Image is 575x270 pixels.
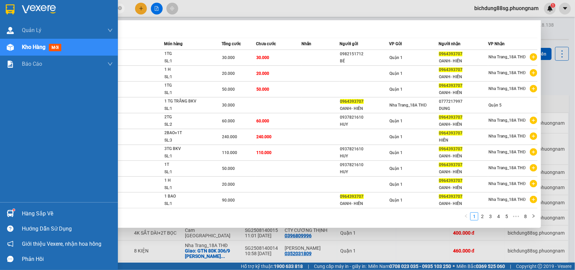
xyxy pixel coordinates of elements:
span: Tổng cước [222,41,241,46]
span: 50.000 [256,87,269,92]
li: Previous Page [462,212,470,220]
div: OANH- HIỀN [439,58,488,65]
span: Quận 1 [390,87,403,92]
div: HUY [340,169,389,176]
span: plus-circle [530,196,537,203]
span: Người gửi [340,41,358,46]
div: SL: 1 [164,153,215,160]
span: 20.000 [222,182,235,187]
div: 1 BAO [164,193,215,200]
div: OANH- HIỀN [439,153,488,160]
b: Phương Nam Express [8,43,37,87]
span: Nha Trang_18A THĐ [488,181,526,186]
div: OANH- HIỀN [340,105,389,112]
span: 20.000 [222,71,235,76]
div: 1 H [164,66,215,73]
span: 30.000 [222,103,235,108]
span: Kho hàng [22,44,45,50]
div: OANH- HIỀN [439,89,488,96]
div: HIỀN [439,137,488,144]
span: Nha Trang_18A THĐ [488,197,526,202]
li: 4 [494,212,503,220]
div: 1 H [164,177,215,184]
span: 240.000 [256,134,271,139]
span: plus-circle [530,69,537,77]
div: 2BAO+1T [164,129,215,137]
span: mới [49,44,61,51]
span: 0964393707 [340,99,364,104]
span: plus-circle [530,148,537,156]
a: 2 [479,213,486,220]
div: 0937821610 [340,146,389,153]
button: left [462,212,470,220]
a: 5 [503,213,510,220]
button: right [530,212,538,220]
span: Nha Trang_18A THĐ [488,86,526,91]
span: 0964393707 [439,178,462,183]
span: 0964393707 [439,131,462,136]
span: ••• [511,212,521,220]
div: OANH- HIỀN [439,121,488,128]
span: left [464,214,468,218]
span: Quận 1 [390,182,403,187]
span: Quản Lý [22,26,41,34]
div: SL: 1 [164,73,215,81]
div: SL: 1 [164,58,215,65]
img: warehouse-icon [7,210,14,217]
div: SL: 2 [164,121,215,128]
span: Quận 1 [390,198,403,203]
span: plus-circle [530,132,537,140]
span: Nha Trang_18A THĐ [488,150,526,154]
span: 0964393707 [439,83,462,88]
div: OANH- HIỀN [439,73,488,81]
li: Next Page [530,212,538,220]
a: 4 [495,213,502,220]
div: 0777217997 [439,98,488,105]
li: 1 [470,212,478,220]
li: 3 [486,212,494,220]
span: right [532,214,536,218]
span: Nha Trang_18A THĐ [390,103,427,108]
img: logo-vxr [6,4,14,14]
span: 50.000 [222,87,235,92]
span: question-circle [7,226,13,232]
div: SL: 3 [164,137,215,144]
span: VP Nhận [488,41,505,46]
span: plus-circle [530,117,537,124]
span: notification [7,241,13,247]
div: Phản hồi [22,254,113,264]
span: close-circle [118,6,122,10]
div: 0937821610 [340,114,389,121]
div: 3TG BKV [164,145,215,153]
span: Nha Trang_18A THĐ [488,134,526,139]
span: Quận 1 [390,71,403,76]
span: Nha Trang_18A THĐ [488,70,526,75]
span: VP Gửi [389,41,402,46]
div: SL: 1 [164,200,215,208]
div: OANH- HIỀN [439,200,488,207]
div: 1T [164,161,215,169]
span: close-circle [118,5,122,12]
span: 0964393707 [439,115,462,120]
span: message [7,256,13,262]
span: 0964393707 [439,162,462,167]
div: BÉ [340,58,389,65]
span: Chưa cước [256,41,276,46]
div: 0982151712 [340,51,389,58]
span: plus-circle [530,180,537,187]
div: 0937821610 [340,161,389,169]
div: SL: 1 [164,105,215,113]
span: 0964393707 [439,67,462,72]
span: down [107,28,113,33]
span: Người nhận [439,41,460,46]
div: Hàng sắp về [22,209,113,219]
div: SL: 1 [164,169,215,176]
li: 8 [521,212,530,220]
span: 20.000 [256,71,269,76]
a: 3 [487,213,494,220]
div: OANH- HIỀN [439,169,488,176]
img: warehouse-icon [7,44,14,51]
img: warehouse-icon [7,27,14,34]
span: Báo cáo [22,60,42,68]
span: 0964393707 [439,147,462,151]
